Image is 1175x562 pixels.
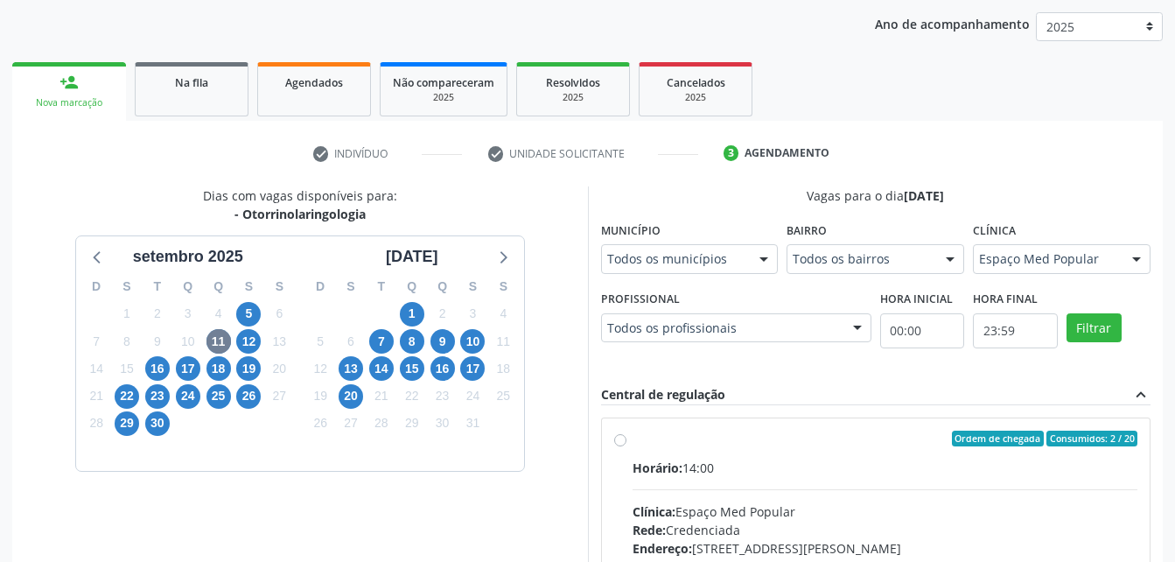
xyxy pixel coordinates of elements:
[267,384,291,409] span: sábado, 27 de setembro de 2025
[236,384,261,409] span: sexta-feira, 26 de setembro de 2025
[176,356,200,381] span: quarta-feira, 17 de setembro de 2025
[400,356,424,381] span: quarta-feira, 15 de outubro de 2025
[206,356,231,381] span: quinta-feira, 18 de setembro de 2025
[460,411,485,436] span: sexta-feira, 31 de outubro de 2025
[633,540,692,557] span: Endereço:
[430,302,455,327] span: quinta-feira, 2 de outubro de 2025
[745,145,829,161] div: Agendamento
[652,91,739,104] div: 2025
[285,75,343,90] span: Agendados
[115,302,139,327] span: segunda-feira, 1 de setembro de 2025
[206,302,231,327] span: quinta-feira, 4 de setembro de 2025
[115,384,139,409] span: segunda-feira, 22 de setembro de 2025
[427,273,458,300] div: Q
[339,329,363,354] span: segunda-feira, 6 de outubro de 2025
[176,384,200,409] span: quarta-feira, 24 de setembro de 2025
[206,329,231,354] span: quinta-feira, 11 de setembro de 2025
[607,320,836,337] span: Todos os profissionais
[142,273,172,300] div: T
[115,356,139,381] span: segunda-feira, 15 de setembro de 2025
[546,75,600,90] span: Resolvidos
[400,411,424,436] span: quarta-feira, 29 de outubro de 2025
[491,384,515,409] span: sábado, 25 de outubro de 2025
[724,145,739,161] div: 3
[633,460,682,476] span: Horário:
[176,302,200,327] span: quarta-feira, 3 de setembro de 2025
[115,411,139,436] span: segunda-feira, 29 de setembro de 2025
[633,502,1138,521] div: Espaço Med Popular
[305,273,336,300] div: D
[1131,385,1151,404] i: expand_less
[880,313,964,348] input: Selecione o horário
[430,329,455,354] span: quinta-feira, 9 de outubro de 2025
[460,356,485,381] span: sexta-feira, 17 de outubro de 2025
[491,356,515,381] span: sábado, 18 de outubro de 2025
[633,522,666,538] span: Rede:
[396,273,427,300] div: Q
[145,411,170,436] span: terça-feira, 30 de setembro de 2025
[145,356,170,381] span: terça-feira, 16 de setembro de 2025
[667,75,725,90] span: Cancelados
[973,217,1016,244] label: Clínica
[393,75,494,90] span: Não compareceram
[491,302,515,327] span: sábado, 4 de outubro de 2025
[904,187,944,204] span: [DATE]
[84,384,108,409] span: domingo, 21 de setembro de 2025
[979,250,1115,268] span: Espaço Med Popular
[234,273,264,300] div: S
[379,245,445,269] div: [DATE]
[787,217,827,244] label: Bairro
[176,329,200,354] span: quarta-feira, 10 de setembro de 2025
[601,385,725,404] div: Central de regulação
[112,273,143,300] div: S
[369,411,394,436] span: terça-feira, 28 de outubro de 2025
[84,411,108,436] span: domingo, 28 de setembro de 2025
[369,329,394,354] span: terça-feira, 7 de outubro de 2025
[172,273,203,300] div: Q
[267,329,291,354] span: sábado, 13 de setembro de 2025
[793,250,928,268] span: Todos os bairros
[145,302,170,327] span: terça-feira, 2 de setembro de 2025
[400,384,424,409] span: quarta-feira, 22 de outubro de 2025
[488,273,519,300] div: S
[339,356,363,381] span: segunda-feira, 13 de outubro de 2025
[633,503,675,520] span: Clínica:
[430,356,455,381] span: quinta-feira, 16 de outubro de 2025
[126,245,250,269] div: setembro 2025
[308,356,332,381] span: domingo, 12 de outubro de 2025
[206,384,231,409] span: quinta-feira, 25 de setembro de 2025
[145,329,170,354] span: terça-feira, 9 de setembro de 2025
[115,329,139,354] span: segunda-feira, 8 de setembro de 2025
[236,329,261,354] span: sexta-feira, 12 de setembro de 2025
[400,329,424,354] span: quarta-feira, 8 de outubro de 2025
[601,186,1151,205] div: Vagas para o dia
[458,273,488,300] div: S
[59,73,79,92] div: person_add
[460,384,485,409] span: sexta-feira, 24 de outubro de 2025
[84,356,108,381] span: domingo, 14 de setembro de 2025
[81,273,112,300] div: D
[1067,313,1122,343] button: Filtrar
[460,329,485,354] span: sexta-feira, 10 de outubro de 2025
[601,217,661,244] label: Município
[236,356,261,381] span: sexta-feira, 19 de setembro de 2025
[84,329,108,354] span: domingo, 7 de setembro de 2025
[633,459,1138,477] div: 14:00
[880,286,953,313] label: Hora inicial
[875,12,1030,34] p: Ano de acompanhamento
[400,302,424,327] span: quarta-feira, 1 de outubro de 2025
[633,521,1138,539] div: Credenciada
[430,384,455,409] span: quinta-feira, 23 de outubro de 2025
[430,411,455,436] span: quinta-feira, 30 de outubro de 2025
[308,411,332,436] span: domingo, 26 de outubro de 2025
[203,186,397,223] div: Dias com vagas disponíveis para:
[952,431,1044,446] span: Ordem de chegada
[203,273,234,300] div: Q
[460,302,485,327] span: sexta-feira, 3 de outubro de 2025
[308,329,332,354] span: domingo, 5 de outubro de 2025
[491,329,515,354] span: sábado, 11 de outubro de 2025
[393,91,494,104] div: 2025
[973,313,1057,348] input: Selecione o horário
[1046,431,1137,446] span: Consumidos: 2 / 20
[308,384,332,409] span: domingo, 19 de outubro de 2025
